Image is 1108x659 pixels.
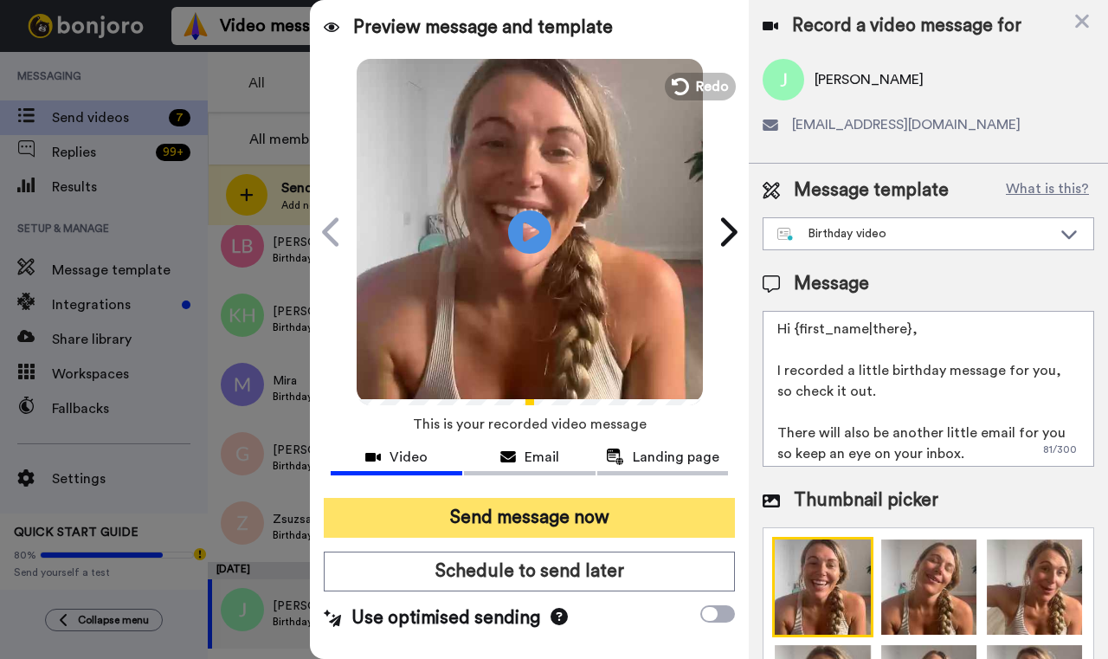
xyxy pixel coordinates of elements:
[390,447,428,468] span: Video
[1001,178,1094,204] button: What is this?
[794,271,869,297] span: Message
[351,605,540,631] span: Use optimised sending
[324,498,735,538] button: Send message now
[777,228,794,242] img: nextgen-template.svg
[984,537,1085,637] img: Z
[794,488,938,514] span: Thumbnail picker
[763,311,1094,467] textarea: Hi {first_name|there}, I recorded a little birthday message for you, so check it out. There will ...
[794,178,949,204] span: Message template
[633,447,719,468] span: Landing page
[792,114,1021,135] span: [EMAIL_ADDRESS][DOMAIN_NAME]
[772,537,873,637] img: 2Q==
[879,537,979,637] img: 2Q==
[413,405,647,443] span: This is your recorded video message
[525,447,559,468] span: Email
[777,225,1052,242] div: Birthday video
[324,552,735,591] button: Schedule to send later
